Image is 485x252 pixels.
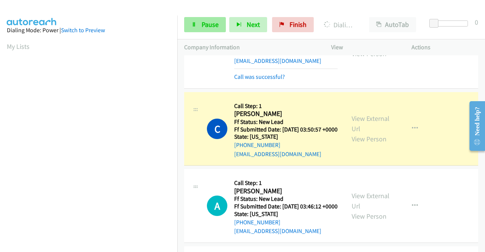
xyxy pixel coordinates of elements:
[61,27,105,34] a: Switch to Preview
[324,20,355,30] p: Dialing [PERSON_NAME]
[207,119,227,139] h1: C
[234,150,321,158] a: [EMAIL_ADDRESS][DOMAIN_NAME]
[184,17,226,32] a: Pause
[411,43,478,52] p: Actions
[234,141,280,149] a: [PHONE_NUMBER]
[289,20,307,29] span: Finish
[234,195,338,203] h5: Ff Status: New Lead
[352,191,390,210] a: View External Url
[229,17,267,32] button: Next
[331,43,398,52] p: View
[234,57,321,64] a: [EMAIL_ADDRESS][DOMAIN_NAME]
[234,179,338,187] h5: Call Step: 1
[234,73,285,80] a: Call was successful?
[184,43,318,52] p: Company Information
[234,219,280,226] a: [PHONE_NUMBER]
[234,110,335,118] h2: [PERSON_NAME]
[207,196,227,216] div: The call is yet to be attempted
[207,196,227,216] h1: A
[234,187,335,196] h2: [PERSON_NAME]
[234,210,338,218] h5: State: [US_STATE]
[352,135,386,143] a: View Person
[7,26,171,35] div: Dialing Mode: Power |
[475,17,478,27] div: 0
[234,118,338,126] h5: Ff Status: New Lead
[234,203,338,210] h5: Ff Submitted Date: [DATE] 03:46:12 +0000
[234,133,338,141] h5: State: [US_STATE]
[272,17,314,32] a: Finish
[234,126,338,133] h5: Ff Submitted Date: [DATE] 03:50:57 +0000
[433,20,468,27] div: Delay between calls (in seconds)
[352,212,386,221] a: View Person
[202,20,219,29] span: Pause
[247,20,260,29] span: Next
[234,48,280,55] a: [PHONE_NUMBER]
[234,227,321,235] a: [EMAIL_ADDRESS][DOMAIN_NAME]
[352,114,390,133] a: View External Url
[369,17,416,32] button: AutoTab
[7,42,30,51] a: My Lists
[234,102,338,110] h5: Call Step: 1
[463,96,485,156] iframe: Resource Center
